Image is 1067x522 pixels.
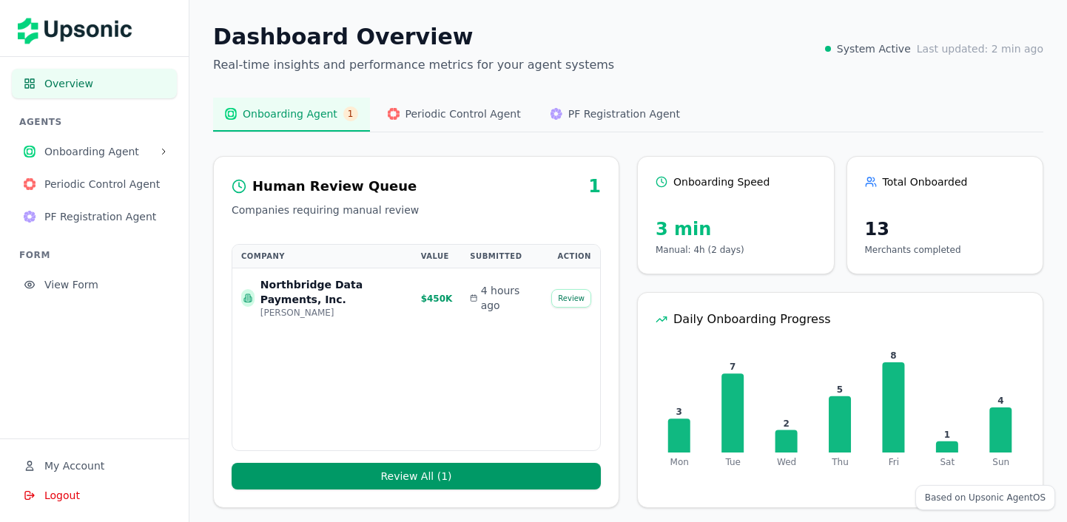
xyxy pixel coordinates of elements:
[944,430,950,440] tspan: 1
[12,270,177,299] button: View Form
[724,457,741,467] tspan: Tue
[542,245,600,268] th: Action
[213,24,614,50] h1: Dashboard Overview
[777,457,796,467] tspan: Wed
[232,463,601,489] button: Review All (1)
[12,69,177,98] button: Overview
[24,178,36,190] img: Periodic Control Agent
[992,457,1009,467] tspan: Sun
[831,457,849,467] tspan: Thu
[343,106,358,121] span: 1
[12,461,177,475] a: My Account
[225,108,237,120] img: Onboarding Agent
[917,41,1043,56] span: Last updated: 2 min ago
[12,211,177,226] a: PF Registration AgentPF Registration Agent
[405,106,521,121] span: Periodic Control Agent
[376,98,533,132] button: Periodic Control AgentPeriodic Control Agent
[837,384,843,395] tspan: 5
[889,457,899,467] tspan: Fri
[551,289,591,308] button: Review
[232,203,601,217] p: Companies requiring manual review
[12,169,177,199] button: Periodic Control AgentPeriodic Control Agent
[12,279,177,294] a: View Form
[656,174,816,189] div: Onboarding Speed
[232,245,412,268] th: Company
[12,179,177,193] a: Periodic Control AgentPeriodic Control Agent
[865,244,1026,256] p: Merchants completed
[19,116,177,128] h3: AGENTS
[44,144,153,159] span: Onboarding Agent
[940,457,955,467] tspan: Sat
[44,209,165,224] span: PF Registration Agent
[730,362,736,372] tspan: 7
[865,217,1026,241] div: 13
[461,245,542,268] th: Submitted
[213,98,370,132] button: Onboarding AgentOnboarding Agent1
[539,98,692,132] button: PF Registration AgentPF Registration Agent
[12,137,177,166] button: Onboarding AgentOnboarding Agent
[12,78,177,92] a: Overview
[260,277,403,307] div: Northbridge Data Payments, Inc.
[551,108,562,120] img: PF Registration Agent
[12,481,177,510] button: Logout
[44,76,165,91] span: Overview
[44,488,80,503] span: Logout
[252,176,417,197] div: Human Review Queue
[568,106,680,121] span: PF Registration Agent
[865,174,1026,189] div: Total Onboarded
[44,177,165,191] span: Periodic Control Agent
[837,41,911,56] span: System Active
[656,244,816,256] p: Manual: 4h (2 days)
[12,451,177,481] button: My Account
[213,56,614,74] p: Real-time insights and performance metrics for your agent systems
[421,294,453,304] span: $450K
[12,202,177,231] button: PF Registration AgentPF Registration Agent
[24,146,36,157] img: Onboarding Agent
[656,217,816,241] div: 3 min
[388,108,400,120] img: Periodic Control Agent
[656,311,1025,328] div: Daily Onboarding Progress
[783,418,789,429] tspan: 2
[676,407,682,417] tspan: 3
[997,396,1003,406] tspan: 4
[412,245,462,268] th: Value
[470,283,533,313] div: 4 hours ago
[19,249,177,261] h3: FORM
[24,211,36,223] img: PF Registration Agent
[44,458,104,473] span: My Account
[260,307,403,319] div: [PERSON_NAME]
[18,7,142,49] img: Upsonic
[44,277,165,292] span: View Form
[588,174,601,198] div: 1
[243,106,337,121] span: Onboarding Agent
[890,350,896,361] tspan: 8
[670,457,689,467] tspan: Mon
